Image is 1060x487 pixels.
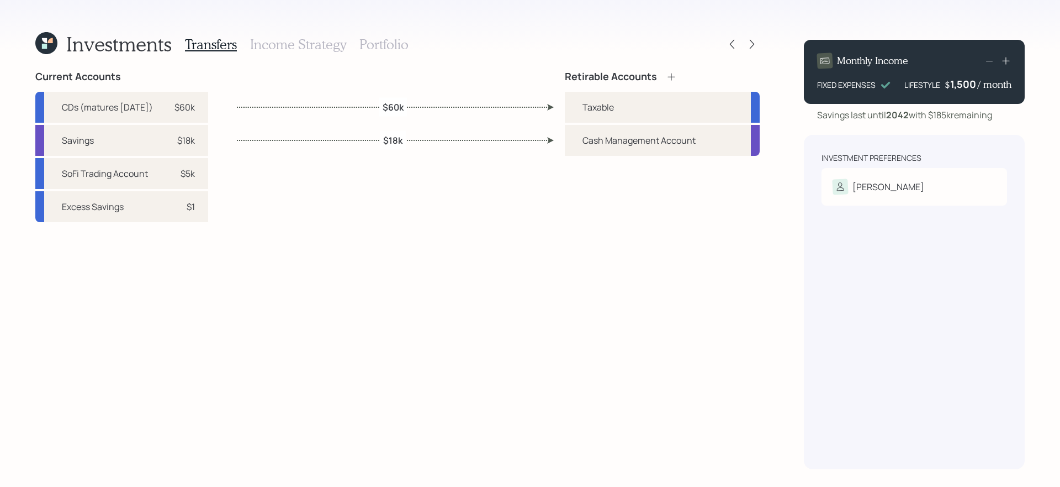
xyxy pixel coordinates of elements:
div: Savings [62,134,94,147]
label: $60k [383,101,404,113]
h1: Investments [66,32,172,56]
div: [PERSON_NAME] [852,180,924,193]
h4: Monthly Income [837,55,908,67]
div: Excess Savings [62,200,124,213]
div: 1,500 [950,77,978,91]
div: CDs (matures [DATE]) [62,101,153,114]
h4: Retirable Accounts [565,71,657,83]
div: Taxable [582,101,614,114]
div: FIXED EXPENSES [817,79,876,91]
div: $5k [181,167,195,180]
div: Savings last until with $185k remaining [817,108,992,122]
div: $18k [177,134,195,147]
label: $18k [383,134,402,146]
div: SoFi Trading Account [62,167,148,180]
h3: Transfers [185,36,237,53]
div: Investment Preferences [821,153,921,164]
h4: / month [978,78,1011,91]
b: 2042 [886,109,909,121]
h4: Current Accounts [35,71,121,83]
div: $60k [174,101,195,114]
h3: Income Strategy [250,36,346,53]
div: $1 [187,200,195,213]
div: Cash Management Account [582,134,696,147]
h4: $ [945,78,950,91]
h3: Portfolio [359,36,409,53]
div: LIFESTYLE [904,79,940,91]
